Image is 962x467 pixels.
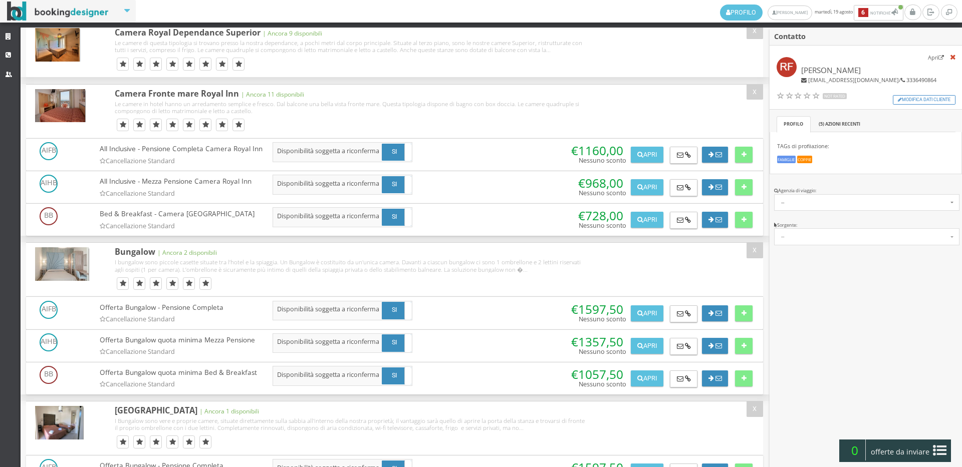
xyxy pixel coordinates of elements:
[797,156,812,163] small: Coppie
[906,76,936,84] span: 3336490864
[774,228,959,245] button: --
[774,222,957,229] div: Sorgente:
[781,233,948,240] span: --
[808,76,899,84] span: [EMAIL_ADDRESS][DOMAIN_NAME]
[854,5,903,21] button: 6Notifiche
[768,6,812,20] a: [PERSON_NAME]
[893,95,955,105] button: Modifica dati cliente
[868,444,933,460] span: offerte da inviare
[777,91,821,102] div: Not Rated
[801,77,936,84] h6: /
[774,194,959,211] button: --
[844,439,866,460] span: 0
[774,32,806,41] b: Contatto
[928,54,944,61] small: Apri
[720,5,904,21] span: martedì, 19 agosto
[777,156,796,163] small: Famiglie
[7,2,109,21] img: BookingDesigner.com
[781,199,948,206] span: --
[811,116,867,133] a: ( ) Azioni recenti
[774,188,957,194] div: Agenzia di viaggio:
[820,121,823,127] span: 5
[720,5,763,21] a: Profilo
[823,93,847,99] span: Not Rated
[777,91,847,101] a: Not Rated
[801,65,861,75] span: [PERSON_NAME]
[777,116,811,133] a: Profilo
[858,8,868,17] b: 6
[777,142,829,150] span: TAGs di profilazione:
[777,57,797,78] img: Rosy Felice
[928,52,944,62] a: Apri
